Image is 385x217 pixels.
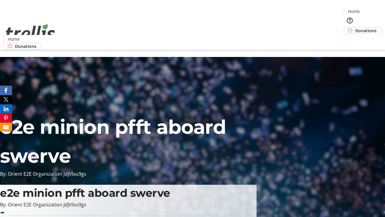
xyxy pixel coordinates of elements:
[4,43,41,50] a: Donations
[355,27,377,34] span: Donations
[344,34,356,46] button: Cart
[4,36,23,42] a: Home
[344,8,363,14] a: Home
[348,8,360,14] span: Home
[4,17,57,48] img: Orient E2E Organization JdJVlxu9gs's Logo
[344,27,381,34] a: Donations
[8,36,20,42] span: Home
[344,14,356,27] button: Help
[15,43,36,49] span: Donations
